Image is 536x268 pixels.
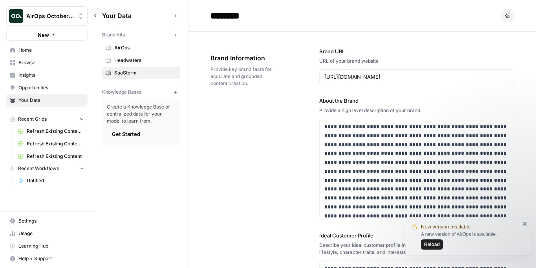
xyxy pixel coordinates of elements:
[6,44,88,56] a: Home
[26,12,74,20] span: AirOps October Cohort
[319,47,514,55] label: Brand URL
[102,11,171,20] span: Your Data
[102,89,141,96] span: Knowledge Bases
[102,42,180,54] a: AirOps
[27,153,84,160] span: Refresh Existing Content
[15,150,88,163] a: Refresh Existing Content
[9,9,23,23] img: AirOps October Cohort Logo
[114,44,177,51] span: AirOps
[114,57,177,64] span: Headwaters
[319,232,514,239] label: Ideal Customer Profile
[6,29,88,41] button: New
[6,6,88,26] button: Workspace: AirOps October Cohort
[18,243,84,250] span: Learning Hub
[6,240,88,252] a: Learning Hub
[107,128,145,140] button: Get Started
[324,73,509,81] input: www.sundaysoccer.com
[210,66,275,87] span: Provide key brand facts for accurate and grounded content creation.
[6,81,88,94] a: Opportunities
[38,31,49,39] span: New
[18,116,47,123] span: Recent Grids
[319,242,514,256] div: Describe your ideal customer profile including, but not limited to, demographic profile, lifestyl...
[107,103,176,125] span: Create a Knowledge Base of centralized data for your model to learn from.
[6,94,88,107] a: Your Data
[18,230,84,237] span: Usage
[102,54,180,67] a: Headwaters
[6,215,88,227] a: Settings
[114,69,177,76] span: SaaStorm
[27,128,84,135] span: Refresh Existing Content (1)
[18,59,84,66] span: Browse
[18,84,84,91] span: Opportunities
[27,140,84,147] span: Refresh Existing Content (2)
[6,113,88,125] button: Recent Grids
[15,138,88,150] a: Refresh Existing Content (2)
[6,163,88,174] button: Recent Workflows
[112,130,140,138] span: Get Started
[18,97,84,104] span: Your Data
[18,217,84,225] span: Settings
[18,255,84,262] span: Help + Support
[319,107,514,114] div: Provide a high level description of your brand.
[319,97,514,105] label: About the Brand
[27,177,84,184] span: Untitled
[210,53,275,63] span: Brand Information
[319,58,514,65] div: URL of your brand website
[15,174,88,187] a: Untitled
[18,47,84,54] span: Home
[18,72,84,79] span: Insights
[18,165,59,172] span: Recent Workflows
[15,125,88,138] a: Refresh Existing Content (1)
[6,252,88,265] button: Help + Support
[102,31,125,38] span: Brand Kits
[6,69,88,81] a: Insights
[6,56,88,69] a: Browse
[6,227,88,240] a: Usage
[102,67,180,79] a: SaaStorm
